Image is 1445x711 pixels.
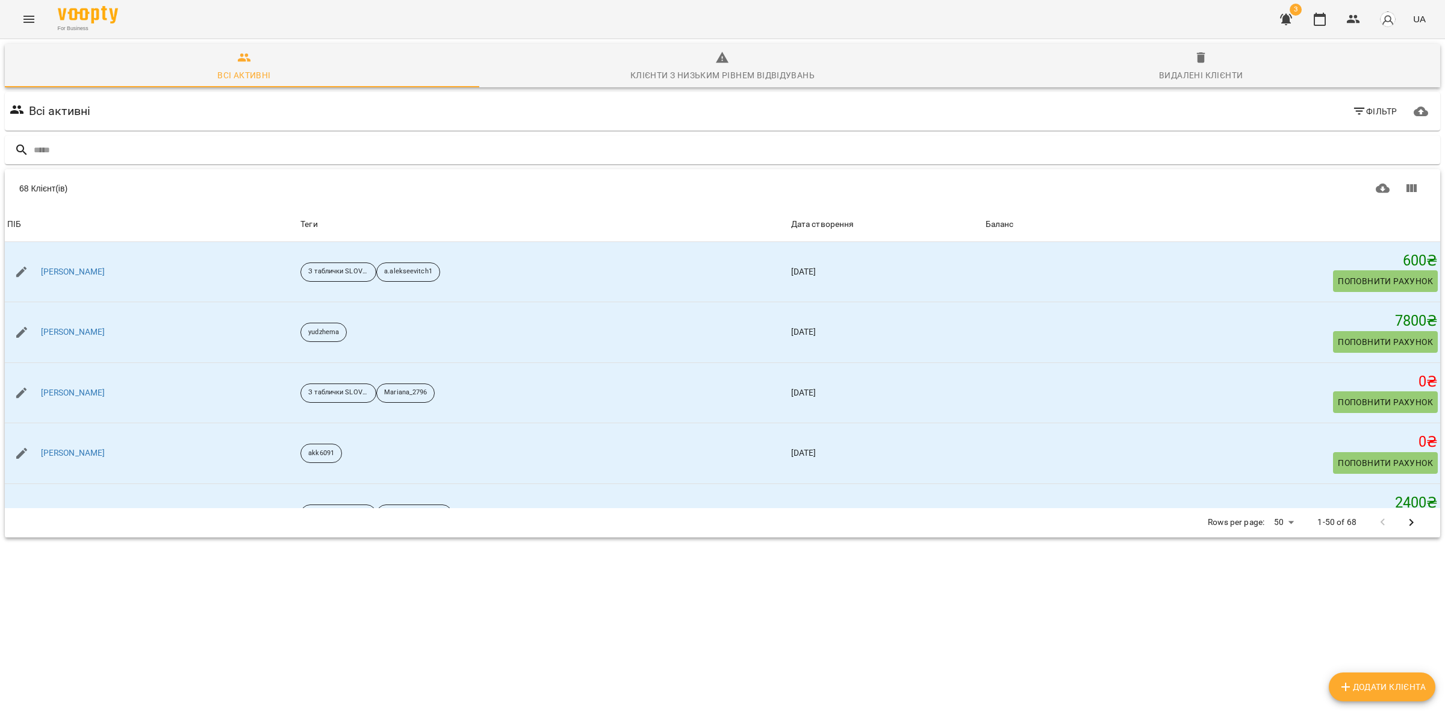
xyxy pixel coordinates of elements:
[376,262,440,282] div: a.alekseevitch1
[630,68,815,82] div: Клієнти з низьким рівнем відвідувань
[7,217,21,232] div: ПІБ
[1397,174,1426,203] button: Показати колонки
[41,326,105,338] a: [PERSON_NAME]
[1413,13,1426,25] span: UA
[1347,101,1402,122] button: Фільтр
[1317,517,1356,529] p: 1-50 of 68
[5,169,1440,208] div: Table Toolbar
[1379,11,1396,28] img: avatar_s.png
[1397,508,1426,537] button: Next Page
[308,449,334,459] p: akk6091
[58,6,118,23] img: Voopty Logo
[1333,270,1438,292] button: Поповнити рахунок
[41,387,105,399] a: [PERSON_NAME]
[789,302,983,363] td: [DATE]
[986,217,1014,232] div: Sort
[300,323,347,342] div: yudzhema
[308,328,339,338] p: yudzhema
[791,217,854,232] div: Sort
[19,182,718,194] div: 68 Клієнт(ів)
[376,505,452,524] div: @[PERSON_NAME].verkeeva
[986,217,1438,232] span: Баланс
[1338,456,1433,470] span: Поповнити рахунок
[789,483,983,544] td: [DATE]
[986,312,1438,331] h5: 7800 ₴
[308,388,368,398] p: З таблички SLOVOM
[300,505,376,524] div: З таблички SLOVOM
[789,242,983,302] td: [DATE]
[300,383,376,403] div: З таблички SLOVOM
[41,266,105,278] a: [PERSON_NAME]
[1208,517,1264,529] p: Rows per page:
[1333,391,1438,413] button: Поповнити рахунок
[384,388,427,398] p: Mariana_2796
[986,433,1438,452] h5: 0 ₴
[217,68,270,82] div: Всі активні
[1408,8,1431,30] button: UA
[300,262,376,282] div: З таблички SLOVOM
[300,217,786,232] div: Теги
[7,217,296,232] span: ПІБ
[791,217,981,232] span: Дата створення
[789,362,983,423] td: [DATE]
[300,444,342,463] div: akk6091
[58,25,118,33] span: For Business
[791,217,854,232] div: Дата створення
[376,383,435,403] div: Mariana_2796
[1333,331,1438,353] button: Поповнити рахунок
[308,267,368,277] p: З таблички SLOVOM
[986,217,1014,232] div: Баланс
[986,252,1438,270] h5: 600 ₴
[41,447,105,459] a: [PERSON_NAME]
[384,267,432,277] p: a.alekseevitch1
[789,423,983,484] td: [DATE]
[986,373,1438,391] h5: 0 ₴
[1290,4,1302,16] span: 3
[986,494,1438,512] h5: 2400 ₴
[14,5,43,34] button: Menu
[1338,274,1433,288] span: Поповнити рахунок
[1338,335,1433,349] span: Поповнити рахунок
[1338,395,1433,409] span: Поповнити рахунок
[1269,514,1298,531] div: 50
[1369,174,1397,203] button: Завантажити CSV
[1159,68,1243,82] div: Видалені клієнти
[7,217,21,232] div: Sort
[1333,452,1438,474] button: Поповнити рахунок
[1352,104,1397,119] span: Фільтр
[29,102,91,120] h6: Всі активні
